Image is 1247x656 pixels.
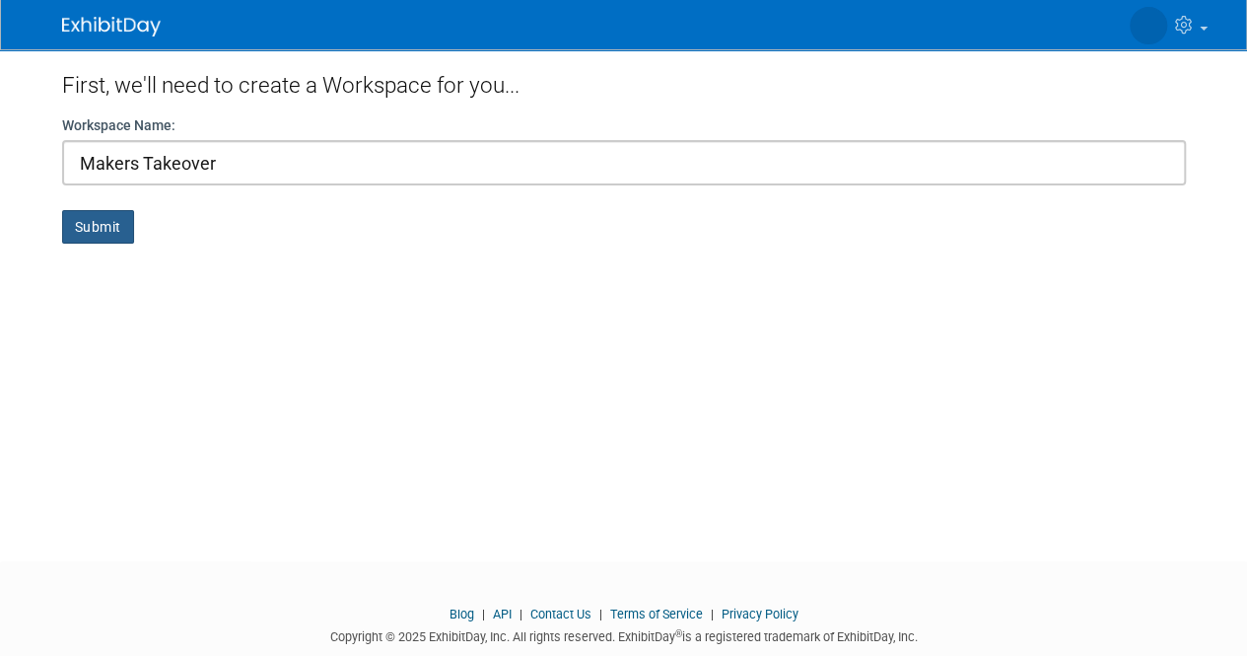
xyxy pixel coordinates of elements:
[477,607,490,621] span: |
[706,607,719,621] span: |
[610,607,703,621] a: Terms of Service
[675,628,682,639] sup: ®
[530,607,591,621] a: Contact Us
[62,115,175,135] label: Workspace Name:
[62,17,161,36] img: ExhibitDay
[62,49,1186,115] div: First, we'll need to create a Workspace for you...
[515,607,527,621] span: |
[62,140,1186,185] input: Name of your organization
[62,210,134,244] button: Submit
[493,607,512,621] a: API
[450,607,474,621] a: Blog
[722,607,798,621] a: Privacy Policy
[1130,7,1167,44] img: Lyndsey B.
[594,607,607,621] span: |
